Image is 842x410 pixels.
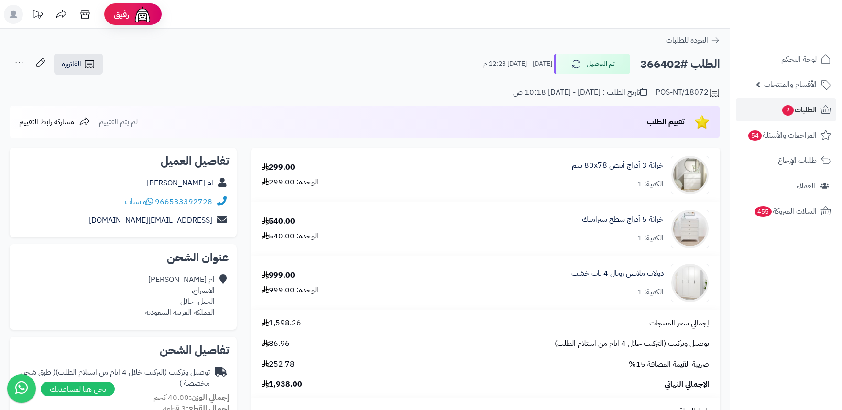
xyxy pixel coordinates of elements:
span: لم يتم التقييم [99,116,138,128]
a: خزانة 5 أدراج سطح سيراميك [582,214,664,225]
span: الطلبات [781,103,817,117]
div: توصيل وتركيب (التركيب خلال 4 ايام من استلام الطلب) [17,367,210,389]
span: الفاتورة [62,58,81,70]
div: POS-NT/18072 [656,87,720,98]
span: العملاء [797,179,815,193]
h2: الطلب #366402 [640,54,720,74]
a: لوحة التحكم [736,48,836,71]
span: الإجمالي النهائي [665,379,709,390]
a: [EMAIL_ADDRESS][DOMAIN_NAME] [89,215,212,226]
span: 1,598.26 [262,318,301,329]
div: ام [PERSON_NAME] الانشراح، الجبل، حائل المملكة العربية السعودية [145,274,215,318]
a: 966533392728 [155,196,212,207]
div: تاريخ الطلب : [DATE] - [DATE] 10:18 ص [513,87,647,98]
img: 1747726412-1722524118422-1707225732053-1702539019812-884456456456-90x90.jpg [671,156,709,194]
a: خزانة 3 أدراج أبيض ‎80x78 سم‏ [572,160,664,171]
a: المراجعات والأسئلة54 [736,124,836,147]
small: 40.00 كجم [153,392,229,403]
a: دولاب ملابس رويال 4 باب خشب [571,268,664,279]
span: 252.78 [262,359,295,370]
div: 540.00 [262,216,295,227]
a: تحديثات المنصة [25,5,49,26]
span: ( طرق شحن مخصصة ) [20,367,210,389]
button: تم التوصيل [554,54,630,74]
span: طلبات الإرجاع [778,154,817,167]
span: إجمالي سعر المنتجات [649,318,709,329]
img: 1741718484-1-90x90.jpg [671,210,709,248]
span: 455 [755,206,772,217]
a: العملاء [736,174,836,197]
div: الوحدة: 540.00 [262,231,318,242]
img: logo-2.png [777,26,833,46]
div: 999.00 [262,270,295,281]
span: الأقسام والمنتجات [764,78,817,91]
h2: تفاصيل العميل [17,155,229,167]
span: 86.96 [262,338,290,349]
span: توصيل وتركيب (التركيب خلال 4 ايام من استلام الطلب) [555,338,709,349]
span: 2 [782,105,794,116]
div: الكمية: 1 [637,179,664,190]
a: السلات المتروكة455 [736,200,836,223]
div: الوحدة: 299.00 [262,177,318,188]
img: 1747845679-1-90x90.jpg [671,264,709,302]
span: العودة للطلبات [666,34,708,46]
strong: إجمالي الوزن: [189,392,229,403]
span: 1,938.00 [262,379,302,390]
small: [DATE] - [DATE] 12:23 م [483,59,552,69]
span: ضريبة القيمة المضافة 15% [629,359,709,370]
span: مشاركة رابط التقييم [19,116,74,128]
span: تقييم الطلب [647,116,685,128]
span: السلات المتروكة [754,205,817,218]
a: الفاتورة [54,54,103,75]
div: 299.00 [262,162,295,173]
span: المراجعات والأسئلة [747,129,817,142]
span: رفيق [114,9,129,20]
a: مشاركة رابط التقييم [19,116,90,128]
img: ai-face.png [133,5,152,24]
a: ام [PERSON_NAME] [147,177,213,189]
div: الكمية: 1 [637,233,664,244]
h2: تفاصيل الشحن [17,345,229,356]
a: الطلبات2 [736,98,836,121]
div: الكمية: 1 [637,287,664,298]
div: الوحدة: 999.00 [262,285,318,296]
h2: عنوان الشحن [17,252,229,263]
a: طلبات الإرجاع [736,149,836,172]
span: 54 [748,130,762,141]
span: لوحة التحكم [781,53,817,66]
a: واتساب [125,196,153,207]
a: العودة للطلبات [666,34,720,46]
